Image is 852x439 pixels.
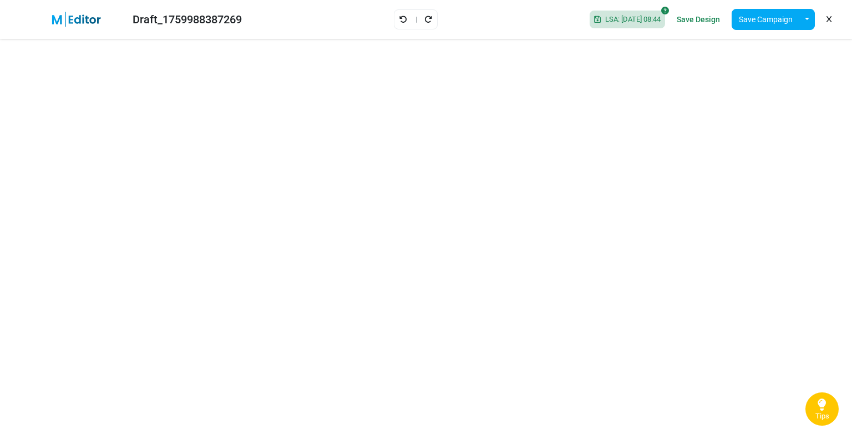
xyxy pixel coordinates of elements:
i: SoftSave® is off [661,7,669,14]
a: Redo [424,12,433,27]
div: Draft_1759988387269 [133,11,242,28]
span: LSA: [DATE] 08:44 [601,15,661,24]
a: Undo [399,12,408,27]
button: Save Campaign [732,9,800,30]
a: Save Design [674,10,723,29]
span: Tips [815,412,829,421]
